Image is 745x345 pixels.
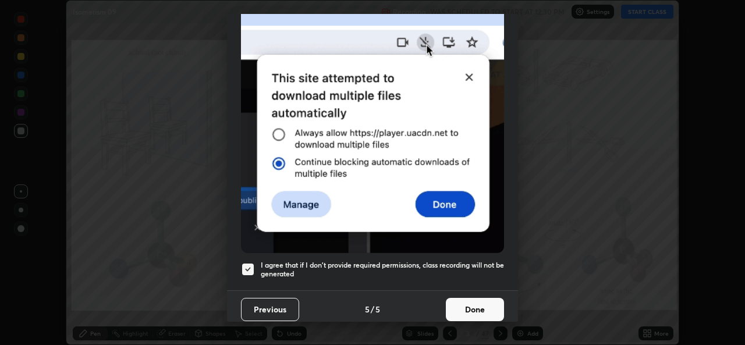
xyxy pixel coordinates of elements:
[365,303,370,315] h4: 5
[241,298,299,321] button: Previous
[261,261,504,279] h5: I agree that if I don't provide required permissions, class recording will not be generated
[375,303,380,315] h4: 5
[446,298,504,321] button: Done
[371,303,374,315] h4: /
